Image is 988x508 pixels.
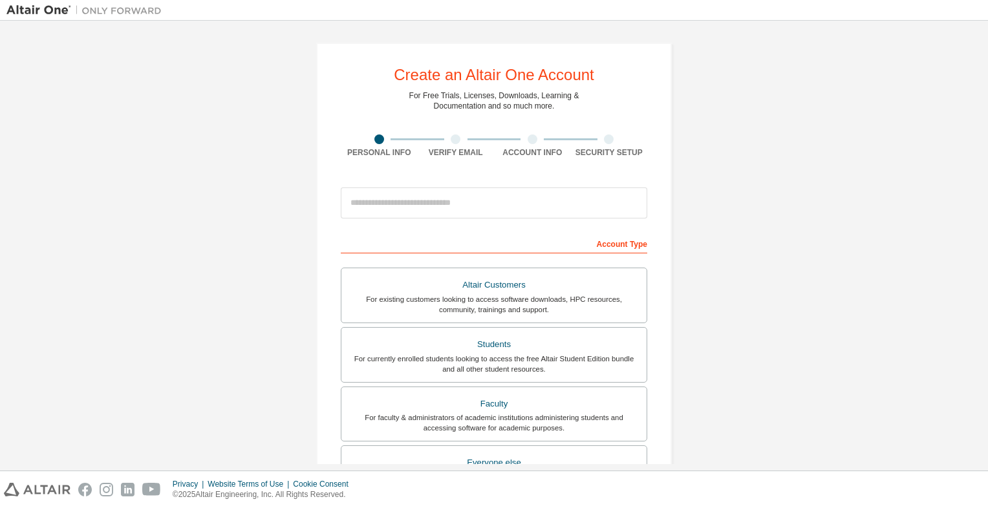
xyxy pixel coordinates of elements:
[349,412,639,433] div: For faculty & administrators of academic institutions administering students and accessing softwa...
[341,233,647,253] div: Account Type
[173,489,356,500] p: © 2025 Altair Engineering, Inc. All Rights Reserved.
[349,395,639,413] div: Faculty
[494,147,571,158] div: Account Info
[341,147,418,158] div: Personal Info
[4,483,70,496] img: altair_logo.svg
[571,147,648,158] div: Security Setup
[349,454,639,472] div: Everyone else
[6,4,168,17] img: Altair One
[78,483,92,496] img: facebook.svg
[208,479,293,489] div: Website Terms of Use
[349,276,639,294] div: Altair Customers
[293,479,356,489] div: Cookie Consent
[394,67,594,83] div: Create an Altair One Account
[100,483,113,496] img: instagram.svg
[349,354,639,374] div: For currently enrolled students looking to access the free Altair Student Edition bundle and all ...
[349,335,639,354] div: Students
[349,294,639,315] div: For existing customers looking to access software downloads, HPC resources, community, trainings ...
[142,483,161,496] img: youtube.svg
[173,479,208,489] div: Privacy
[409,90,579,111] div: For Free Trials, Licenses, Downloads, Learning & Documentation and so much more.
[121,483,134,496] img: linkedin.svg
[418,147,495,158] div: Verify Email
